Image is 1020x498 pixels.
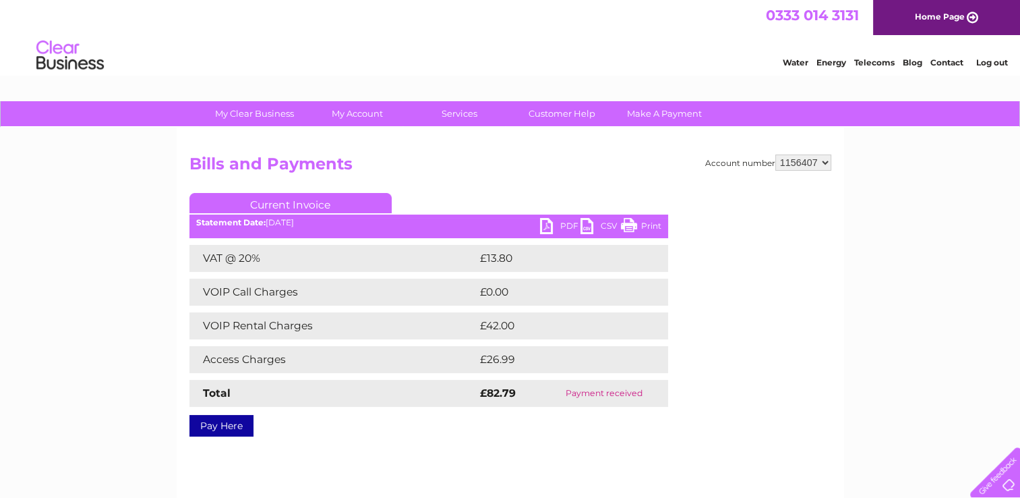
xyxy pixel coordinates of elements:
a: Blog [903,57,922,67]
td: VAT @ 20% [189,245,477,272]
td: £26.99 [477,346,642,373]
a: Telecoms [854,57,895,67]
a: Current Invoice [189,193,392,213]
a: Water [783,57,808,67]
a: PDF [540,218,580,238]
a: Energy [816,57,846,67]
div: [DATE] [189,218,668,227]
h2: Bills and Payments [189,155,831,180]
a: Make A Payment [609,101,720,126]
a: Contact [930,57,963,67]
a: Log out [976,57,1007,67]
td: £0.00 [477,279,637,306]
a: Customer Help [506,101,618,126]
a: My Account [301,101,413,126]
strong: £82.79 [480,387,516,399]
a: Pay Here [189,415,253,437]
div: Account number [705,155,831,171]
a: Print [621,218,661,238]
a: 0333 014 3131 [766,7,859,24]
td: VOIP Rental Charges [189,312,477,339]
strong: Total [203,387,231,399]
b: Statement Date: [196,217,266,227]
a: Services [404,101,515,126]
td: VOIP Call Charges [189,279,477,306]
td: £42.00 [477,312,641,339]
a: My Clear Business [199,101,310,126]
td: £13.80 [477,245,640,272]
a: CSV [580,218,621,238]
td: Access Charges [189,346,477,373]
td: Payment received [541,380,667,407]
img: logo.png [36,35,104,76]
div: Clear Business is a trading name of Verastar Limited (registered in [GEOGRAPHIC_DATA] No. 3667643... [192,7,829,65]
